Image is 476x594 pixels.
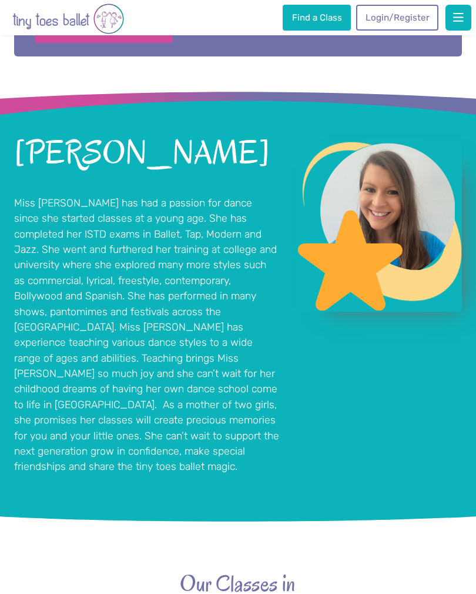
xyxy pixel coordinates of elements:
[297,141,462,312] a: View full-size image
[14,136,279,170] h2: [PERSON_NAME]
[356,5,438,31] a: Login/Register
[12,2,124,35] img: tiny toes ballet
[283,5,351,31] a: Find a Class
[14,195,279,475] p: Miss [PERSON_NAME] has had a passion for dance since she started classes at a young age. She has ...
